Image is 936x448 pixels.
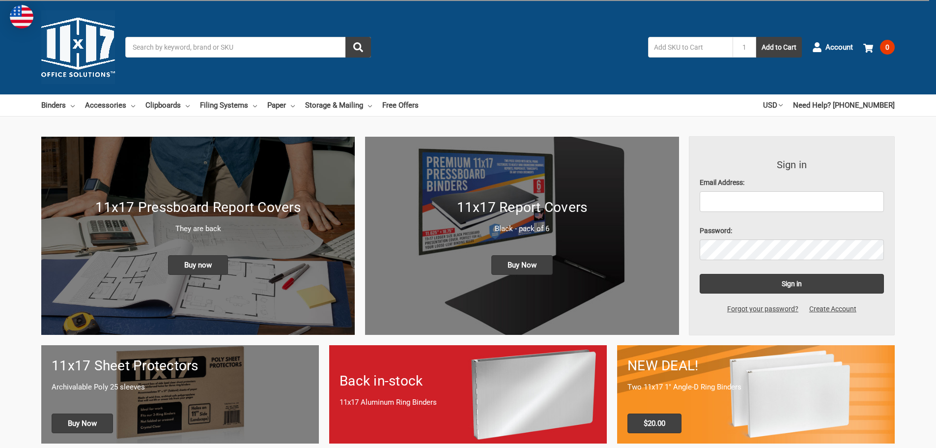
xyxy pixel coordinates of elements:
a: USD [763,94,783,116]
h1: Back in-stock [340,371,596,391]
p: Two 11x17 1" Angle-D Ring Binders [627,382,884,393]
a: Binders [41,94,75,116]
a: Free Offers [382,94,419,116]
iframe: Google Customer Reviews [855,421,936,448]
span: 0 [880,40,895,55]
img: 11x17 Report Covers [365,137,679,335]
h1: 11x17 Pressboard Report Covers [52,197,344,218]
p: Archivalable Poly 25 sleeves [52,382,309,393]
input: Add SKU to Cart [648,37,733,58]
a: 11x17 Report Covers 11x17 Report Covers Black - pack of 6 Buy Now [365,137,679,335]
span: Buy now [168,255,228,275]
button: Add to Cart [756,37,802,58]
a: 0 [863,34,895,60]
p: They are back [52,223,344,235]
img: duty and tax information for United States [10,5,33,29]
a: Account [812,34,853,60]
a: Forgot your password? [722,304,804,314]
img: 11x17.com [41,10,115,84]
img: New 11x17 Pressboard Binders [41,137,355,335]
p: 11x17 Aluminum Ring Binders [340,397,596,408]
a: Paper [267,94,295,116]
a: Storage & Mailing [305,94,372,116]
a: Accessories [85,94,135,116]
label: Email Address: [700,178,884,188]
input: Search by keyword, brand or SKU [125,37,371,58]
input: Sign in [700,274,884,294]
a: New 11x17 Pressboard Binders 11x17 Pressboard Report Covers They are back Buy now [41,137,355,335]
a: Create Account [804,304,862,314]
h1: NEW DEAL! [627,356,884,376]
a: 11x17 Binder 2-pack only $20.00 NEW DEAL! Two 11x17 1" Angle-D Ring Binders $20.00 [617,345,895,443]
a: 11x17 sheet protectors 11x17 Sheet Protectors Archivalable Poly 25 sleeves Buy Now [41,345,319,443]
span: Buy Now [52,414,113,433]
p: Black - pack of 6 [375,223,668,235]
h1: 11x17 Sheet Protectors [52,356,309,376]
span: $20.00 [627,414,681,433]
a: Filing Systems [200,94,257,116]
span: Account [825,42,853,53]
a: Back in-stock 11x17 Aluminum Ring Binders [329,345,607,443]
h3: Sign in [700,157,884,172]
span: Buy Now [491,255,553,275]
h1: 11x17 Report Covers [375,197,668,218]
label: Password: [700,226,884,236]
a: Clipboards [145,94,190,116]
a: Need Help? [PHONE_NUMBER] [793,94,895,116]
